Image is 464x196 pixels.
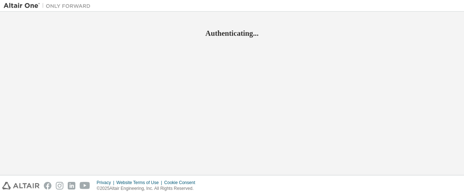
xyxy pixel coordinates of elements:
img: instagram.svg [56,182,63,189]
div: Website Terms of Use [116,180,164,186]
div: Cookie Consent [164,180,199,186]
img: linkedin.svg [68,182,75,189]
img: facebook.svg [44,182,51,189]
h2: Authenticating... [4,29,460,38]
img: youtube.svg [80,182,90,189]
p: © 2025 Altair Engineering, Inc. All Rights Reserved. [97,186,200,192]
div: Privacy [97,180,116,186]
img: altair_logo.svg [2,182,39,189]
img: Altair One [4,2,94,9]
